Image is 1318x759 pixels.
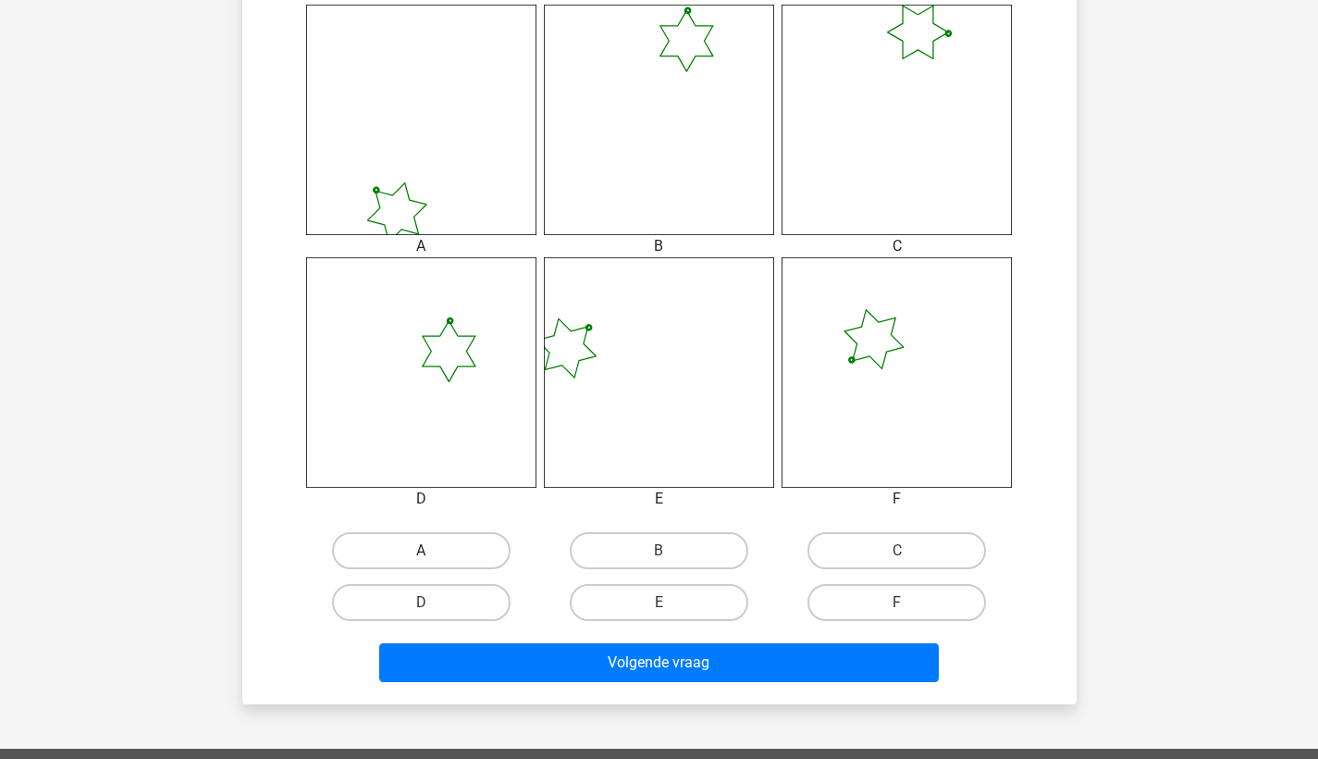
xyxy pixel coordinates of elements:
[332,532,511,569] label: A
[807,532,986,569] label: C
[379,643,939,682] button: Volgende vraag
[292,235,550,257] div: A
[570,584,748,621] label: E
[292,488,550,510] div: D
[768,488,1026,510] div: F
[530,235,788,257] div: B
[570,532,748,569] label: B
[332,584,511,621] label: D
[807,584,986,621] label: F
[530,488,788,510] div: E
[768,235,1026,257] div: C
